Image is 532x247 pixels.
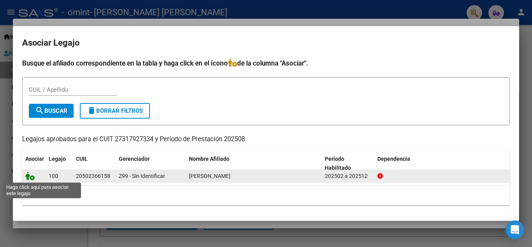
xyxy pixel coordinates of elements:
[325,156,351,171] span: Periodo Habilitado
[35,107,67,114] span: Buscar
[73,151,116,176] datatable-header-cell: CUIL
[49,156,66,162] span: Legajo
[87,107,143,114] span: Borrar Filtros
[80,103,150,119] button: Borrar Filtros
[76,156,88,162] span: CUIL
[25,156,44,162] span: Asociar
[186,151,322,176] datatable-header-cell: Nombre Afiliado
[116,151,186,176] datatable-header-cell: Gerenciador
[22,58,510,68] h4: Busque el afiliado correspondiente en la tabla y haga click en el ícono de la columna "Asociar".
[22,36,510,50] h2: Asociar Legajo
[87,106,96,115] mat-icon: delete
[22,135,510,144] p: Legajos aprobados para el CUIT 27317927334 y Período de Prestación 202508
[119,173,165,179] span: Z99 - Sin Identificar
[22,151,46,176] datatable-header-cell: Asociar
[49,173,58,179] span: 100
[374,151,510,176] datatable-header-cell: Dependencia
[189,173,231,179] span: LISTORTI ACOSTA LUCIANO
[29,104,74,118] button: Buscar
[22,186,510,205] div: 1 registros
[119,156,150,162] span: Gerenciador
[377,156,410,162] span: Dependencia
[35,106,44,115] mat-icon: search
[322,151,374,176] datatable-header-cell: Periodo Habilitado
[506,220,524,239] div: Open Intercom Messenger
[46,151,73,176] datatable-header-cell: Legajo
[325,172,371,181] div: 202502 a 202512
[189,156,229,162] span: Nombre Afiliado
[76,172,110,181] div: 20502366158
